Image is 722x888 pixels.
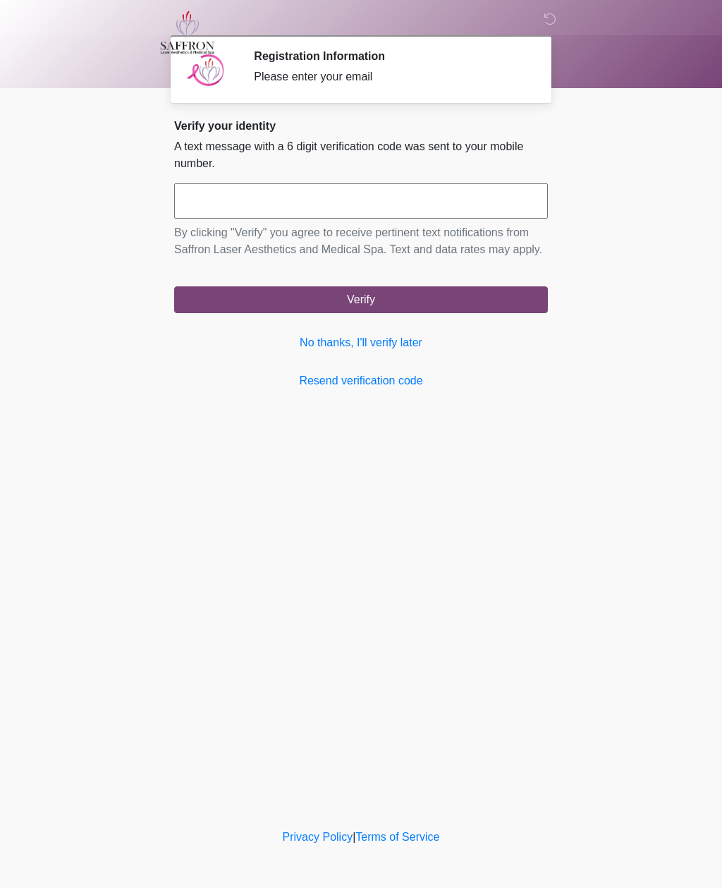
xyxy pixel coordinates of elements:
a: Privacy Policy [283,831,353,843]
h2: Verify your identity [174,119,548,133]
img: Saffron Laser Aesthetics and Medical Spa Logo [160,11,215,54]
a: Terms of Service [355,831,439,843]
p: A text message with a 6 digit verification code was sent to your mobile number. [174,138,548,172]
a: | [353,831,355,843]
a: No thanks, I'll verify later [174,334,548,351]
button: Verify [174,286,548,313]
div: Please enter your email [254,68,527,85]
p: By clicking "Verify" you agree to receive pertinent text notifications from Saffron Laser Aesthet... [174,224,548,258]
img: Agent Avatar [185,49,227,92]
a: Resend verification code [174,372,548,389]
